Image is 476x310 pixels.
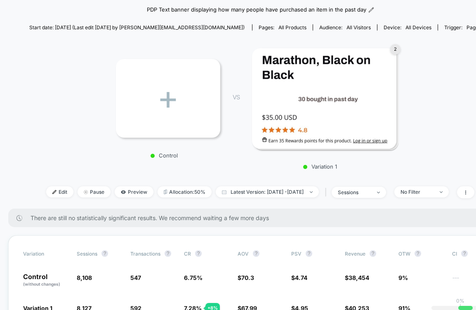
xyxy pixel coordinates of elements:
span: all devices [405,24,431,31]
span: 4.74 [295,274,307,281]
button: ? [195,250,202,257]
div: Audience: [319,24,371,31]
span: Latest Version: [DATE] - [DATE] [216,186,319,197]
div: No Filter [401,189,434,195]
span: | [323,186,332,198]
img: end [440,191,443,193]
img: edit [52,190,57,194]
span: Sessions [77,251,97,257]
span: CR [184,251,191,257]
button: ? [461,250,468,257]
span: $ [238,274,254,281]
p: Variation 1 [248,163,392,170]
span: OTW [398,250,444,257]
span: Transactions [130,251,160,257]
button: ? [415,250,421,257]
div: sessions [338,189,371,195]
span: Device: [377,24,438,31]
p: Control [23,273,68,287]
button: ? [253,250,259,257]
span: Preview [115,186,153,197]
p: 0% [456,298,464,304]
img: rebalance [164,190,167,194]
p: | [460,304,461,310]
span: 8,108 [77,274,92,281]
span: All Visitors [346,24,371,31]
img: end [377,192,380,193]
img: end [310,191,313,193]
span: PDP Text banner displaying how many people have purchased an item in the past day [147,6,366,14]
img: end [84,190,88,194]
span: Start date: [DATE] (Last edit [DATE] by [PERSON_NAME][EMAIL_ADDRESS][DOMAIN_NAME]) [29,24,245,31]
img: Variation 1 main [252,48,396,149]
span: 6.75 % [184,274,203,281]
span: Allocation: 50% [158,186,212,197]
span: VS [233,94,239,101]
button: ? [101,250,108,257]
span: PSV [291,251,302,257]
p: Control [112,152,216,159]
span: all products [278,24,306,31]
div: 2 [390,44,401,54]
button: ? [370,250,376,257]
div: Pages: [259,24,306,31]
div: + [116,59,220,138]
span: (without changes) [23,282,60,287]
span: Revenue [345,251,365,257]
img: calendar [222,190,226,194]
span: AOV [238,251,249,257]
span: $ [345,274,369,281]
span: $ [291,274,307,281]
span: Variation [23,250,68,257]
span: Edit [46,186,73,197]
span: 9% [398,274,408,281]
button: ? [165,250,171,257]
span: Pause [78,186,111,197]
span: 70.3 [241,274,254,281]
span: 38,454 [349,274,369,281]
span: 547 [130,274,141,281]
button: ? [306,250,312,257]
